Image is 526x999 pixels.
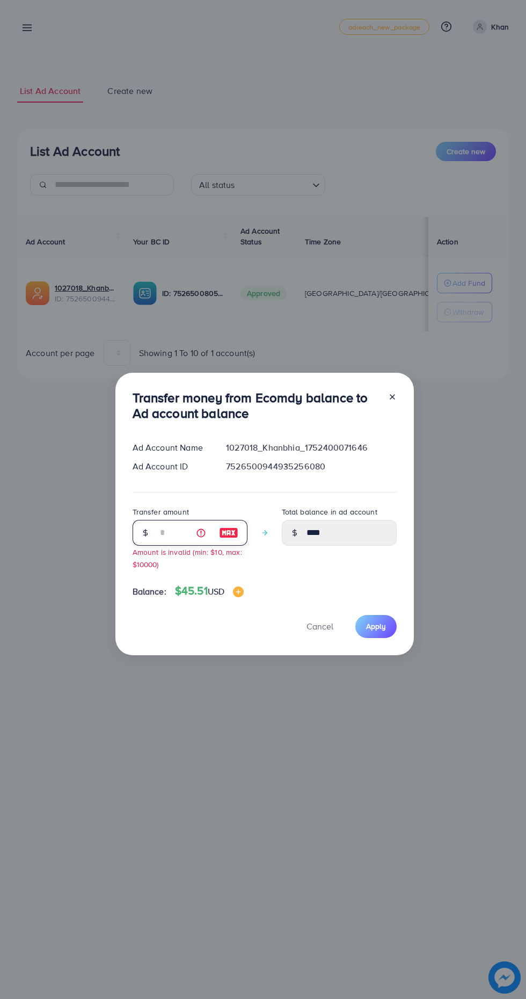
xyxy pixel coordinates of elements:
[124,460,218,473] div: Ad Account ID
[217,441,405,454] div: 1027018_Khanbhia_1752400071646
[208,585,224,597] span: USD
[233,587,244,597] img: image
[282,506,377,517] label: Total balance in ad account
[217,460,405,473] div: 7526500944935256080
[133,506,189,517] label: Transfer amount
[355,615,397,638] button: Apply
[175,584,244,598] h4: $45.51
[219,526,238,539] img: image
[133,585,166,598] span: Balance:
[366,621,386,632] span: Apply
[306,620,333,632] span: Cancel
[133,547,242,569] small: Amount is invalid (min: $10, max: $10000)
[133,390,379,421] h3: Transfer money from Ecomdy balance to Ad account balance
[293,615,347,638] button: Cancel
[124,441,218,454] div: Ad Account Name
